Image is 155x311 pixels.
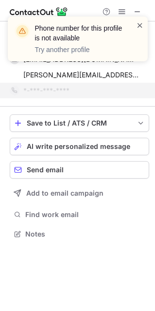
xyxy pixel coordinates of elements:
[35,23,124,43] header: Phone number for this profile is not available
[25,210,145,219] span: Find work email
[27,119,132,127] div: Save to List / ATS / CRM
[10,114,149,132] button: save-profile-one-click
[25,230,145,238] span: Notes
[35,45,124,55] p: Try another profile
[10,138,149,155] button: AI write personalized message
[26,189,103,197] span: Add to email campaign
[27,143,130,150] span: AI write personalized message
[10,227,149,241] button: Notes
[10,6,68,18] img: ContactOut v5.3.10
[15,23,30,39] img: warning
[10,161,149,179] button: Send email
[10,184,149,202] button: Add to email campaign
[27,166,64,174] span: Send email
[10,208,149,221] button: Find work email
